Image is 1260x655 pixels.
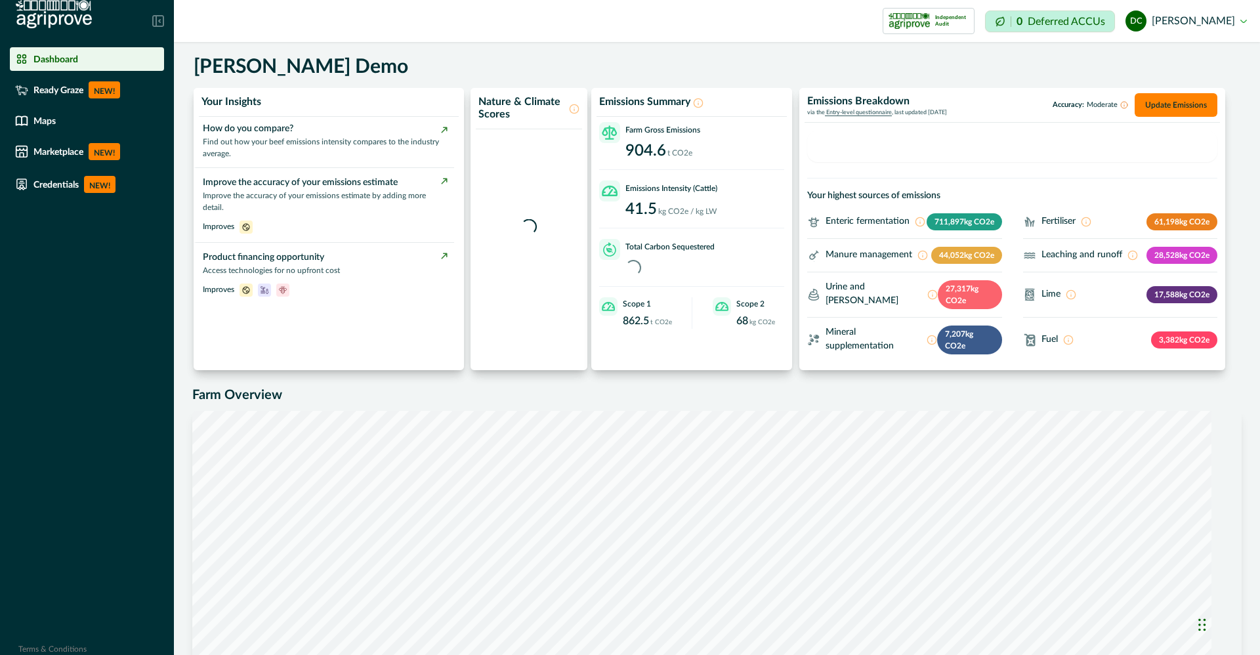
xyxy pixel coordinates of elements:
p: Deferred ACCUs [1028,16,1105,26]
div: Drag [1198,605,1206,644]
p: Farm Gross Emissions [625,124,700,136]
button: Update Emissions [1135,93,1217,117]
a: Ready GrazeNEW! [10,76,164,104]
p: 41.5 [625,201,657,217]
p: 61,198 kg CO2e [1146,213,1217,230]
p: kg CO2e / kg LW [658,205,717,217]
p: Your Insights [201,96,261,108]
p: Improves [203,284,234,295]
p: Nature & Climate Scores [478,96,566,121]
p: Emissions Summary [599,96,690,108]
p: Fuel [1041,333,1058,347]
p: Improve the accuracy of your emissions estimate [203,176,448,190]
span: Entry-level questionnaire [825,110,892,116]
a: CredentialsNEW! [10,171,164,198]
a: Terms & Conditions [18,645,87,653]
p: Your highest sources of emissions [807,189,1217,203]
p: 17,588 kg CO2e [1146,286,1217,303]
p: Improves [203,221,234,232]
p: 68 [736,316,748,326]
span: Moderate [1087,101,1118,109]
p: 44,052 kg CO2e [931,247,1002,264]
p: Accuracy: [1053,101,1128,109]
p: Access technologies for no upfront cost [203,264,448,276]
p: 862.5 [623,316,649,326]
span: biodiversity [276,284,289,295]
p: via the , last updated [DATE] [807,108,947,117]
p: Dashboard [33,54,78,64]
p: Enteric fermentation [826,215,910,228]
h5: Farm Overview [192,387,1242,403]
p: 904.6 [625,143,666,159]
p: NEW! [89,81,120,98]
p: How do you compare? [203,122,448,136]
p: NEW! [84,176,115,193]
p: 7,207 kg CO2e [937,326,1001,354]
span: climate [240,284,253,295]
p: 711,897 kg CO2e [927,213,1002,230]
p: NEW! [89,143,120,160]
a: Maps [10,109,164,133]
p: 0 [1017,16,1022,27]
svg: ; [1023,249,1036,262]
p: Improve the accuracy of your emissions estimate by adding more detail. [203,190,448,213]
button: certification logoIndependent Audit [883,8,975,34]
span: soil [258,284,271,295]
p: Scope 1 [623,298,651,310]
p: Find out how your beef emissions intensity compares to the industry average. [203,136,448,159]
p: Leaching and runoff [1041,248,1122,262]
p: Independent Audit [935,14,969,28]
p: Product financing opportunity [203,251,448,264]
p: t CO2e [650,318,672,327]
p: Manure management [826,248,912,262]
p: Marketplace [33,146,83,157]
p: Emissions Breakdown [807,95,947,108]
p: Scope 2 [736,298,765,310]
p: Ready Graze [33,85,83,95]
p: kg CO2e [749,318,775,327]
p: Total Carbon Sequestered [625,241,715,253]
p: 27,317 kg CO2e [938,280,1002,309]
button: dylan cronje[PERSON_NAME] [1125,5,1247,37]
a: Dashboard [10,47,164,71]
p: Urine and [PERSON_NAME] [826,280,922,308]
p: Emissions Intensity (Cattle) [625,182,717,194]
p: Maps [33,116,56,126]
span: climate [240,221,253,232]
p: t CO2e [667,147,692,159]
p: Mineral supplementation [826,326,921,353]
iframe: Chat Widget [1194,592,1260,655]
p: Credentials [33,179,79,190]
a: MarketplaceNEW! [10,138,164,165]
h5: [PERSON_NAME] Demo [194,55,408,79]
img: certification logo [889,11,930,32]
p: 3,382 kg CO2e [1151,331,1217,349]
p: Lime [1041,287,1060,301]
p: Fertiliser [1041,215,1076,228]
p: 28,528 kg CO2e [1146,247,1217,264]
